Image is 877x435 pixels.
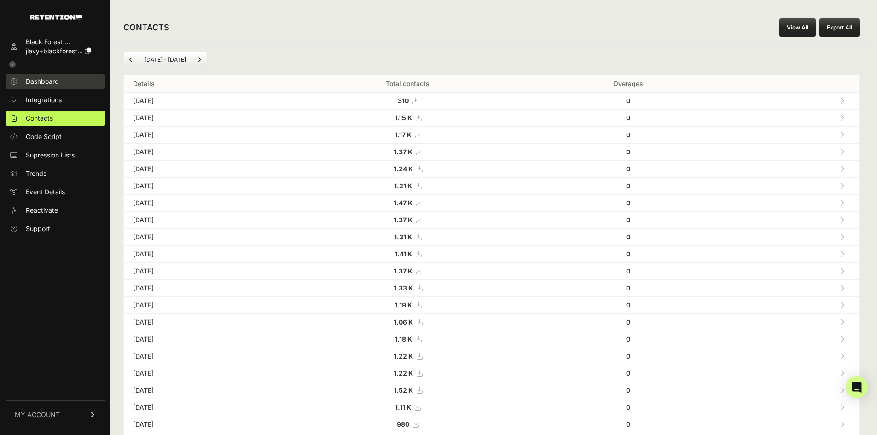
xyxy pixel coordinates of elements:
[626,386,630,394] strong: 0
[123,21,169,34] h2: CONTACTS
[124,348,284,365] td: [DATE]
[397,420,409,428] strong: 980
[394,165,413,173] strong: 1.24 K
[124,178,284,195] td: [DATE]
[394,148,422,156] a: 1.37 K
[394,369,422,377] a: 1.22 K
[124,52,139,67] a: Previous
[626,131,630,139] strong: 0
[6,221,105,236] a: Support
[394,284,422,292] a: 1.33 K
[192,52,207,67] a: Next
[532,75,725,93] th: Overages
[395,301,412,309] strong: 1.19 K
[394,148,412,156] strong: 1.37 K
[6,129,105,144] a: Code Script
[394,284,413,292] strong: 1.33 K
[626,182,630,190] strong: 0
[626,369,630,377] strong: 0
[626,199,630,207] strong: 0
[779,18,816,37] a: View All
[6,148,105,162] a: Supression Lists
[26,37,91,46] div: Black Forest ...
[124,110,284,127] td: [DATE]
[626,114,630,122] strong: 0
[394,267,422,275] a: 1.37 K
[6,203,105,218] a: Reactivate
[26,187,65,197] span: Event Details
[124,365,284,382] td: [DATE]
[397,420,418,428] a: 980
[394,233,412,241] strong: 1.31 K
[26,224,50,233] span: Support
[124,75,284,93] th: Details
[6,166,105,181] a: Trends
[626,403,630,411] strong: 0
[15,410,60,419] span: MY ACCOUNT
[26,206,58,215] span: Reactivate
[124,246,284,263] td: [DATE]
[124,144,284,161] td: [DATE]
[626,148,630,156] strong: 0
[626,301,630,309] strong: 0
[394,318,422,326] a: 1.06 K
[394,352,422,360] a: 1.22 K
[26,95,62,104] span: Integrations
[626,165,630,173] strong: 0
[26,77,59,86] span: Dashboard
[124,127,284,144] td: [DATE]
[394,199,412,207] strong: 1.47 K
[394,182,421,190] a: 1.21 K
[394,267,412,275] strong: 1.37 K
[395,403,420,411] a: 1.11 K
[124,331,284,348] td: [DATE]
[124,416,284,433] td: [DATE]
[394,318,413,326] strong: 1.06 K
[124,280,284,297] td: [DATE]
[26,169,46,178] span: Trends
[395,131,421,139] a: 1.17 K
[394,165,422,173] a: 1.24 K
[626,335,630,343] strong: 0
[6,400,105,429] a: MY ACCOUNT
[124,212,284,229] td: [DATE]
[395,250,412,258] strong: 1.41 K
[124,229,284,246] td: [DATE]
[124,297,284,314] td: [DATE]
[124,382,284,399] td: [DATE]
[626,318,630,326] strong: 0
[395,114,421,122] a: 1.15 K
[394,233,421,241] a: 1.31 K
[394,216,412,224] strong: 1.37 K
[626,216,630,224] strong: 0
[626,352,630,360] strong: 0
[6,93,105,107] a: Integrations
[626,267,630,275] strong: 0
[626,420,630,428] strong: 0
[26,151,75,160] span: Supression Lists
[846,376,868,398] div: Open Intercom Messenger
[26,132,62,141] span: Code Script
[398,97,409,104] strong: 310
[626,233,630,241] strong: 0
[395,403,411,411] strong: 1.11 K
[284,75,532,93] th: Total contacts
[6,111,105,126] a: Contacts
[395,131,412,139] strong: 1.17 K
[395,301,421,309] a: 1.19 K
[394,182,412,190] strong: 1.21 K
[124,314,284,331] td: [DATE]
[395,250,421,258] a: 1.41 K
[26,47,83,55] span: jlevy+blackforest...
[819,18,860,37] button: Export All
[395,335,421,343] a: 1.18 K
[124,195,284,212] td: [DATE]
[626,97,630,104] strong: 0
[394,369,413,377] strong: 1.22 K
[124,93,284,110] td: [DATE]
[394,216,422,224] a: 1.37 K
[6,35,105,58] a: Black Forest ... jlevy+blackforest...
[395,335,412,343] strong: 1.18 K
[394,386,413,394] strong: 1.52 K
[6,74,105,89] a: Dashboard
